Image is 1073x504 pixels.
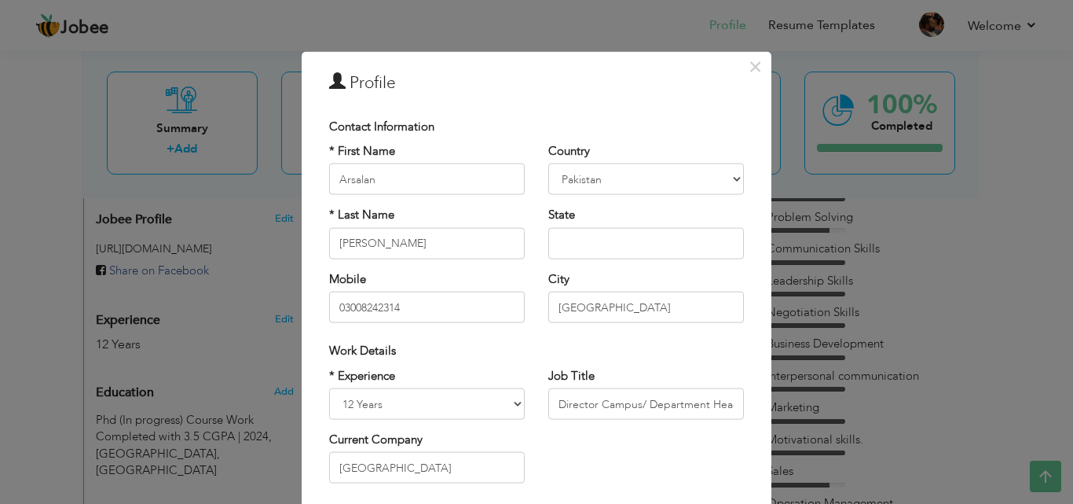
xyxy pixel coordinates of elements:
label: Mobile [329,270,366,287]
label: * Last Name [329,207,394,223]
span: Work Details [329,343,396,359]
label: * First Name [329,143,395,160]
label: Country [548,143,590,160]
span: Contact Information [329,118,434,134]
label: Job Title [548,367,595,384]
span: × [749,52,762,80]
h3: Profile [329,71,744,94]
label: State [548,207,575,223]
label: City [548,270,569,287]
label: Current Company [329,432,423,448]
button: Close [742,53,767,79]
label: * Experience [329,367,395,384]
